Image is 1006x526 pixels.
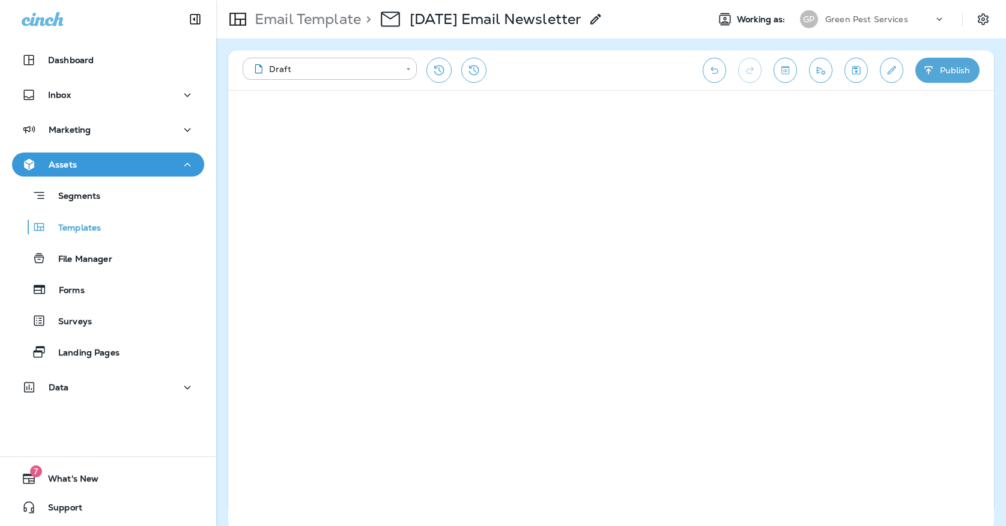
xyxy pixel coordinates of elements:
p: > [361,10,371,28]
span: Working as: [737,14,788,25]
button: File Manager [12,246,204,271]
button: Restore from previous version [426,58,452,83]
button: View Changelog [461,58,486,83]
button: 7What's New [12,467,204,491]
p: Templates [46,223,101,234]
div: Draft [251,63,398,75]
span: What's New [36,474,98,488]
button: Data [12,375,204,399]
button: Undo [703,58,726,83]
p: Forms [47,285,85,297]
button: Toggle preview [774,58,797,83]
button: Templates [12,214,204,240]
button: Edit details [880,58,903,83]
p: Dashboard [48,55,94,65]
button: Landing Pages [12,339,204,364]
span: 7 [30,465,42,477]
button: Support [12,495,204,519]
p: File Manager [46,254,112,265]
button: Segments [12,183,204,208]
span: Support [36,503,82,517]
button: Collapse Sidebar [178,7,212,31]
button: Inbox [12,83,204,107]
p: Segments [46,191,100,203]
button: Surveys [12,308,204,333]
p: Marketing [49,125,91,135]
button: Publish [915,58,980,83]
div: October '25 Email Newsletter [410,10,581,28]
p: Surveys [46,316,92,328]
button: Assets [12,153,204,177]
p: Email Template [250,10,361,28]
div: GP [800,10,818,28]
p: Data [49,382,69,392]
p: [DATE] Email Newsletter [410,10,581,28]
button: Forms [12,277,204,302]
p: Inbox [48,90,71,100]
button: Save [844,58,868,83]
button: Send test email [809,58,832,83]
p: Landing Pages [46,348,120,359]
button: Dashboard [12,48,204,72]
button: Settings [972,8,994,30]
button: Marketing [12,118,204,142]
p: Green Pest Services [825,14,908,24]
p: Assets [49,160,77,169]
